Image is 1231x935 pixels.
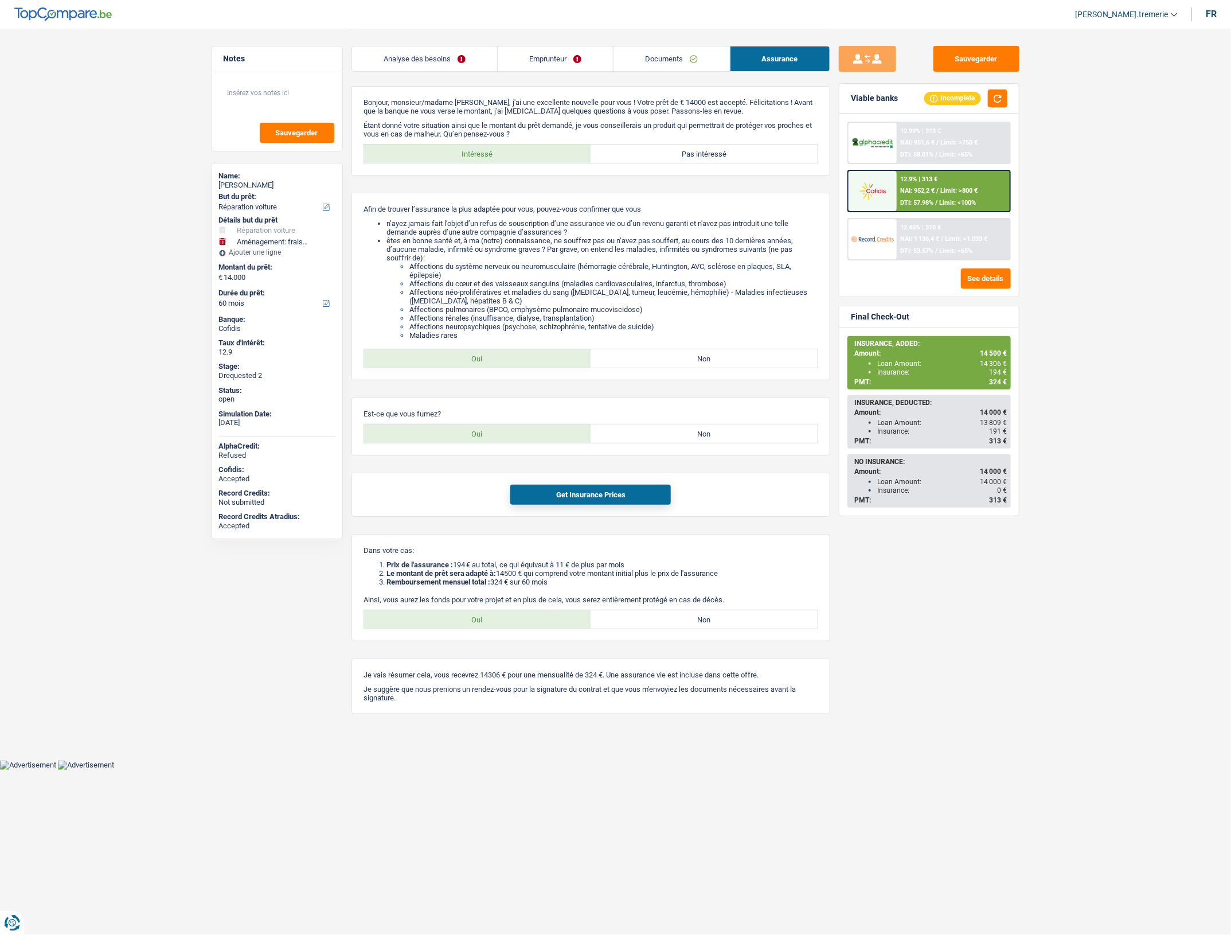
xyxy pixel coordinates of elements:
span: / [936,187,939,194]
p: Est-ce que vous fumez? [364,410,818,418]
div: Loan Amount: [877,478,1007,486]
button: Get Insurance Prices [510,485,671,505]
div: Amount: [854,467,1007,476]
h5: Notes [224,54,331,64]
li: êtes en bonne santé et, à ma (notre) connaissance, ne souffrez pas ou n’avez pas souffert, au cou... [386,236,818,340]
span: Limit: >750 € [940,139,978,146]
div: Record Credits Atradius: [219,512,335,521]
li: Affections neuropsychiques (psychose, schizophrénie, tentative de suicide) [409,322,818,331]
span: 14 306 € [980,360,1007,368]
div: Banque: [219,315,335,324]
div: INSURANCE, ADDED: [854,340,1007,348]
li: Maladies rares [409,331,818,340]
p: Ainsi, vous aurez les fonds pour votre projet et en plus de cela, vous serez entièrement protégé ... [364,595,818,604]
span: 14 000 € [980,478,1007,486]
div: Status: [219,386,335,395]
div: Simulation Date: [219,410,335,419]
div: Cofidis: [219,465,335,474]
div: Name: [219,172,335,181]
div: [PERSON_NAME] [219,181,335,190]
div: INSURANCE, DEDUCTED: [854,399,1007,407]
img: TopCompare Logo [14,7,112,21]
label: Intéressé [364,145,591,163]
div: Refused [219,451,335,460]
img: Cofidis [851,180,894,201]
li: Affections néo-prolifératives et maladies du sang ([MEDICAL_DATA], tumeur, leucémie, hémophilie) ... [409,288,818,305]
span: 313 € [990,437,1007,445]
div: Stage: [219,362,335,371]
div: Final Check-Out [851,312,909,322]
b: Le montant de prêt sera adapté à: [386,569,497,578]
img: Record Credits [851,228,894,250]
span: Limit: >800 € [940,187,978,194]
span: / [936,139,939,146]
span: Limit: >1.033 € [945,235,987,243]
span: 14 000 € [980,408,1007,416]
div: Record Credits: [219,489,335,498]
span: 13 809 € [980,419,1007,427]
p: Je suggère que nous prenions un rendez-vous pour la signature du contrat et que vous m'envoyiez l... [364,685,818,702]
span: Limit: <100% [939,199,976,207]
div: AlphaCredit: [219,442,335,451]
div: PMT: [854,496,1007,504]
li: 194 € au total, ce qui équivaut à 11 € de plus par mois [386,560,818,569]
div: 12.9% | 313 € [900,176,937,183]
span: DTI: 57.98% [900,199,933,207]
label: Pas intéressé [591,145,818,163]
label: Oui [364,610,591,629]
div: Amount: [854,349,1007,357]
div: Accepted [219,521,335,531]
li: Affections rénales (insuffisance, dialyse, transplantation) [409,314,818,322]
a: Emprunteur [498,46,613,71]
p: Étant donné votre situation ainsi que le montant du prêt demandé, je vous conseillerais un produi... [364,121,818,138]
div: open [219,395,335,404]
label: Oui [364,349,591,368]
span: Sauvegarder [276,129,318,137]
span: 313 € [990,496,1007,504]
div: Détails but du prêt [219,216,335,225]
li: 324 € sur 60 mois [386,578,818,586]
span: NAI: 1 136,4 € [900,235,939,243]
div: Taux d'intérêt: [219,338,335,348]
button: Sauvegarder [933,46,1019,72]
label: Durée du prêt: [219,289,333,298]
span: DTI: 53.57% [900,247,933,255]
a: [PERSON_NAME].tremerie [1066,5,1178,24]
div: Not submitted [219,498,335,507]
div: Ajouter une ligne [219,248,335,256]
a: Documents [613,46,729,71]
a: Assurance [730,46,830,71]
div: Loan Amount: [877,360,1007,368]
div: 12.99% | 313 € [900,127,941,135]
div: fr [1206,9,1217,20]
span: / [935,151,937,158]
a: Analyse des besoins [352,46,497,71]
label: Non [591,610,818,629]
b: Remboursement mensuel total : [386,578,491,586]
span: / [941,235,943,243]
div: [DATE] [219,418,335,427]
button: Sauvegarder [260,123,334,143]
span: 14 500 € [980,349,1007,357]
span: [PERSON_NAME].tremerie [1075,10,1168,20]
span: € [219,273,223,282]
span: 191 € [990,427,1007,435]
li: n’ayez jamais fait l’objet d’un refus de souscription d’une assurance vie ou d’un revenu garanti ... [386,219,818,236]
div: 12.45% | 310 € [900,224,941,231]
div: PMT: [854,378,1007,386]
li: 14500 € qui comprend votre montant initial plus le prix de l'assurance [386,569,818,578]
span: DTI: 58.01% [900,151,933,158]
div: Insurance: [877,368,1007,376]
img: Advertisement [58,761,114,770]
label: Non [591,424,818,443]
span: 194 € [990,368,1007,376]
span: 14 000 € [980,467,1007,476]
div: Drequested 2 [219,371,335,380]
p: Bonjour, monsieur/madame [PERSON_NAME], j'ai une excellente nouvelle pour vous ! Votre prêt de € ... [364,98,818,115]
label: Montant du prêt: [219,263,333,272]
label: Oui [364,424,591,443]
div: Insurance: [877,427,1007,435]
b: Prix de l'assurance : [386,560,453,569]
div: Viable banks [851,93,898,103]
span: / [935,199,937,207]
